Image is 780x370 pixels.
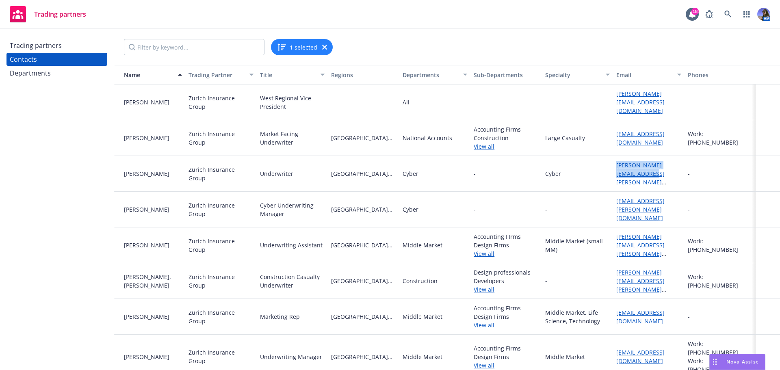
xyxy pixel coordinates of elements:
[403,312,442,321] div: Middle Market
[688,169,690,178] div: -
[260,130,325,147] div: Market Facing Underwriter
[616,161,665,195] a: [PERSON_NAME][EMAIL_ADDRESS][PERSON_NAME][DOMAIN_NAME]
[403,134,452,142] div: National Accounts
[613,65,684,84] button: Email
[117,71,173,79] div: Name
[474,312,538,321] span: Design Firms
[688,237,752,254] div: Work: [PHONE_NUMBER]
[685,65,756,84] button: Phones
[720,6,736,22] a: Search
[124,39,264,55] input: Filter by keyword...
[331,98,396,106] span: -
[6,3,89,26] a: Trading partners
[188,130,253,147] div: Zurich Insurance Group
[260,312,300,321] div: Marketing Rep
[114,65,185,84] button: Name
[474,98,538,106] span: -
[474,71,538,79] div: Sub-Departments
[188,165,253,182] div: Zurich Insurance Group
[474,125,538,134] span: Accounting FIrms
[399,65,470,84] button: Departments
[10,67,51,80] div: Departments
[260,71,316,79] div: Title
[474,353,538,361] span: Design Firms
[124,169,182,178] div: [PERSON_NAME]
[188,308,253,325] div: Zurich Insurance Group
[474,268,538,277] span: Design professionals
[701,6,717,22] a: Report a Bug
[403,169,418,178] div: Cyber
[688,312,690,321] div: -
[616,71,672,79] div: Email
[616,130,665,146] a: [EMAIL_ADDRESS][DOMAIN_NAME]
[616,268,665,302] a: [PERSON_NAME][EMAIL_ADDRESS][PERSON_NAME][DOMAIN_NAME]
[403,205,418,214] div: Cyber
[542,65,613,84] button: Specialty
[474,304,538,312] span: Accounting FIrms
[470,65,542,84] button: Sub-Departments
[260,201,325,218] div: Cyber Underwriting Manager
[616,348,665,365] a: [EMAIL_ADDRESS][DOMAIN_NAME]
[474,241,538,249] span: Design Firms
[328,65,399,84] button: Regions
[403,241,442,249] div: Middle Market
[260,241,323,249] div: Underwriting Assistant
[616,90,665,115] a: [PERSON_NAME][EMAIL_ADDRESS][DOMAIN_NAME]
[403,353,442,361] div: Middle Market
[688,98,690,106] div: -
[6,39,107,52] a: Trading partners
[331,312,396,321] span: [GEOGRAPHIC_DATA][US_STATE]
[124,241,182,249] div: [PERSON_NAME]
[124,353,182,361] div: [PERSON_NAME]
[545,98,547,106] div: -
[616,233,665,266] a: [PERSON_NAME][EMAIL_ADDRESS][PERSON_NAME][DOMAIN_NAME]
[260,94,325,111] div: West Regional Vice President
[757,8,770,21] img: photo
[260,353,322,361] div: Underwriting Manager
[6,53,107,66] a: Contacts
[545,353,585,361] div: Middle Market
[260,169,293,178] div: Underwriter
[545,277,547,285] div: -
[474,169,476,178] span: -
[545,237,610,254] div: Middle Market (small MM)
[185,65,256,84] button: Trading Partner
[688,71,752,79] div: Phones
[188,348,253,365] div: Zurich Insurance Group
[331,205,396,214] span: [GEOGRAPHIC_DATA][US_STATE]
[188,237,253,254] div: Zurich Insurance Group
[10,53,37,66] div: Contacts
[688,273,752,290] div: Work: [PHONE_NUMBER]
[124,273,182,290] div: [PERSON_NAME], [PERSON_NAME]
[545,71,601,79] div: Specialty
[691,8,699,15] div: 18
[124,205,182,214] div: [PERSON_NAME]
[403,71,458,79] div: Departments
[474,344,538,353] span: Accounting FIrms
[6,67,107,80] a: Departments
[277,42,317,52] button: 1 selected
[726,358,758,365] span: Nova Assist
[545,134,585,142] div: Large Casualty
[124,134,182,142] div: [PERSON_NAME]
[257,65,328,84] button: Title
[616,309,665,325] a: [EMAIL_ADDRESS][DOMAIN_NAME]
[474,277,538,285] span: Developers
[545,169,561,178] div: Cyber
[688,205,690,214] div: -
[709,354,765,370] button: Nova Assist
[331,169,396,178] span: [GEOGRAPHIC_DATA][US_STATE]
[474,249,538,258] a: View all
[688,130,752,147] div: Work: [PHONE_NUMBER]
[260,273,325,290] div: Construction Casualty Underwriter
[545,308,610,325] div: Middle Market, Life Science, Technology
[188,201,253,218] div: Zurich Insurance Group
[331,241,396,249] span: [GEOGRAPHIC_DATA][US_STATE]
[124,98,182,106] div: [PERSON_NAME]
[331,277,396,285] span: [GEOGRAPHIC_DATA][US_STATE]
[739,6,755,22] a: Switch app
[474,142,538,151] a: View all
[403,98,409,106] div: All
[331,71,396,79] div: Regions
